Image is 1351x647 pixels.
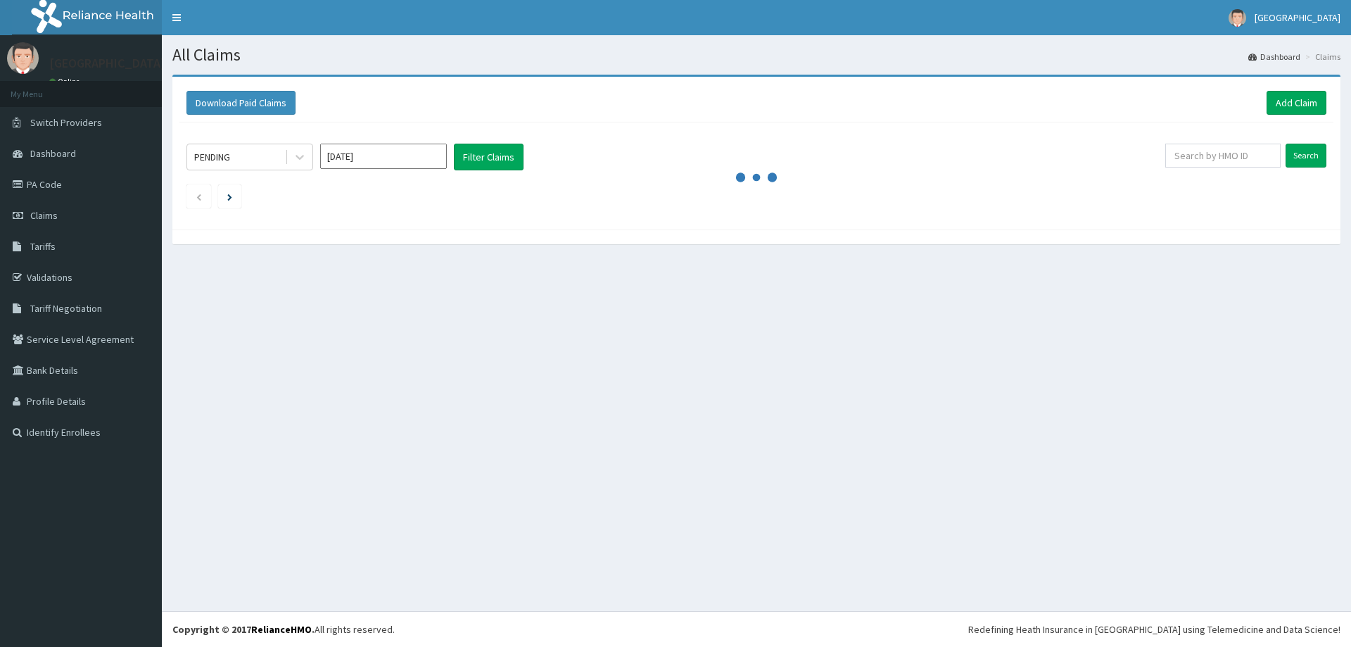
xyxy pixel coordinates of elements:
span: Dashboard [30,147,76,160]
input: Search by HMO ID [1165,144,1281,168]
img: User Image [1229,9,1246,27]
svg: audio-loading [735,156,778,199]
button: Download Paid Claims [186,91,296,115]
li: Claims [1302,51,1340,63]
a: Add Claim [1267,91,1326,115]
a: RelianceHMO [251,623,312,636]
div: Redefining Heath Insurance in [GEOGRAPHIC_DATA] using Telemedicine and Data Science! [968,622,1340,636]
a: Next page [227,190,232,203]
span: Tariff Negotiation [30,302,102,315]
span: Switch Providers [30,116,102,129]
a: Online [49,77,83,87]
footer: All rights reserved. [162,611,1351,647]
a: Previous page [196,190,202,203]
a: Dashboard [1248,51,1300,63]
p: [GEOGRAPHIC_DATA] [49,57,165,70]
button: Filter Claims [454,144,524,170]
input: Search [1286,144,1326,168]
h1: All Claims [172,46,1340,64]
input: Select Month and Year [320,144,447,169]
span: Claims [30,209,58,222]
span: [GEOGRAPHIC_DATA] [1255,11,1340,24]
span: Tariffs [30,240,56,253]
strong: Copyright © 2017 . [172,623,315,636]
img: User Image [7,42,39,74]
div: PENDING [194,150,230,164]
